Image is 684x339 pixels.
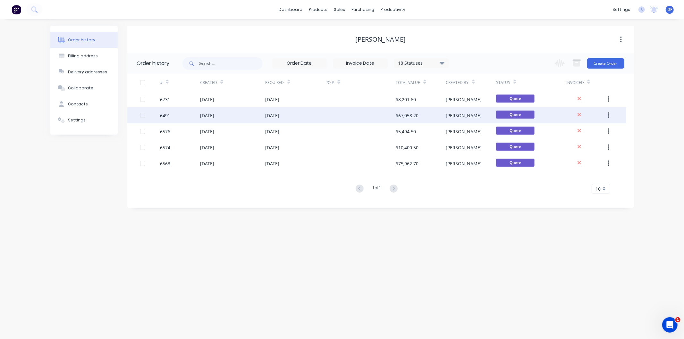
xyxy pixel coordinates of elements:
[662,317,678,333] iframe: Intercom live chat
[396,112,418,119] div: $67,058.20
[355,36,406,43] div: [PERSON_NAME]
[566,74,606,91] div: Invoiced
[566,80,584,86] div: Invoiced
[446,112,482,119] div: [PERSON_NAME]
[325,80,334,86] div: PO #
[200,96,214,103] div: [DATE]
[68,101,88,107] div: Contacts
[266,80,284,86] div: Required
[446,160,482,167] div: [PERSON_NAME]
[587,58,624,69] button: Create Order
[496,143,535,151] span: Quote
[496,80,510,86] div: Status
[394,60,448,67] div: 18 Statuses
[331,5,348,14] div: sales
[275,5,306,14] a: dashboard
[68,85,93,91] div: Collaborate
[266,112,280,119] div: [DATE]
[200,112,214,119] div: [DATE]
[446,80,469,86] div: Created By
[160,74,200,91] div: #
[200,160,214,167] div: [DATE]
[496,111,535,119] span: Quote
[446,144,482,151] div: [PERSON_NAME]
[50,112,118,128] button: Settings
[68,37,95,43] div: Order history
[306,5,331,14] div: products
[266,96,280,103] div: [DATE]
[446,96,482,103] div: [PERSON_NAME]
[160,128,170,135] div: 6576
[199,57,263,70] input: Search...
[50,64,118,80] button: Delivery addresses
[68,53,98,59] div: Billing address
[667,7,672,12] span: DF
[396,80,420,86] div: Total Value
[200,74,265,91] div: Created
[50,48,118,64] button: Billing address
[137,60,170,67] div: Order history
[496,127,535,135] span: Quote
[12,5,21,14] img: Factory
[160,80,163,86] div: #
[372,184,381,194] div: 1 of 1
[160,112,170,119] div: 6491
[446,74,496,91] div: Created By
[200,128,214,135] div: [DATE]
[273,59,326,68] input: Order Date
[609,5,633,14] div: settings
[396,128,416,135] div: $5,494.50
[496,159,535,167] span: Quote
[396,96,416,103] div: $8,201.60
[266,74,326,91] div: Required
[266,144,280,151] div: [DATE]
[675,317,680,322] span: 1
[50,32,118,48] button: Order history
[266,128,280,135] div: [DATE]
[596,186,601,192] span: 10
[200,144,214,151] div: [DATE]
[68,69,107,75] div: Delivery addresses
[266,160,280,167] div: [DATE]
[396,160,418,167] div: $75,962.70
[496,95,535,103] span: Quote
[50,80,118,96] button: Collaborate
[160,144,170,151] div: 6574
[160,160,170,167] div: 6563
[325,74,396,91] div: PO #
[68,117,86,123] div: Settings
[160,96,170,103] div: 6731
[377,5,409,14] div: productivity
[200,80,217,86] div: Created
[50,96,118,112] button: Contacts
[396,74,446,91] div: Total Value
[496,74,566,91] div: Status
[396,144,418,151] div: $10,400.50
[334,59,387,68] input: Invoice Date
[446,128,482,135] div: [PERSON_NAME]
[348,5,377,14] div: purchasing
